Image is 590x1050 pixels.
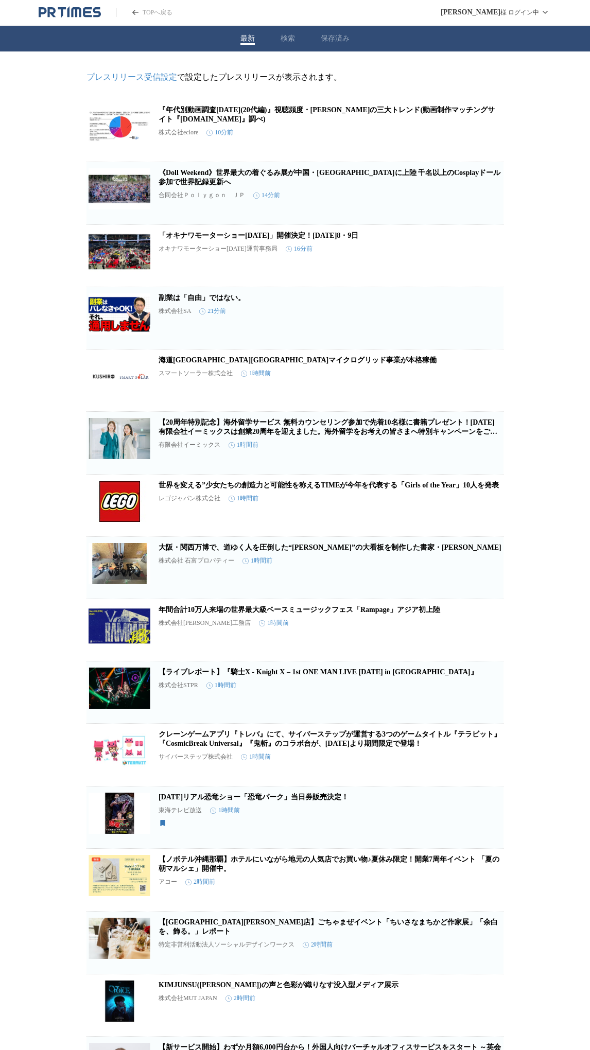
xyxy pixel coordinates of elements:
a: 【[GEOGRAPHIC_DATA][PERSON_NAME]店】ごちゃまぜイベント「ちいさなまちかど作家展」「余白を、飾る。」レポート [159,918,498,935]
p: 特定非営利活動法人ソーシャルデザインワークス [159,940,294,949]
time: 1時間前 [210,806,240,815]
img: 8/16（土）リアル恐竜ショー「恐竜パーク」当日券販売決定！ [89,793,150,834]
a: 海道[GEOGRAPHIC_DATA][GEOGRAPHIC_DATA]マイクログリッド事業が本格稼働 [159,356,437,364]
time: 1時間前 [259,619,289,627]
a: クレーンゲームアプリ『トレバ』にて、サイバーステップが運営する3つのゲームタイトル『テラビット』『CosmicBreak Universal』『鬼斬』のコラボ台が、[DATE]より期間限定で登場！ [159,730,501,747]
a: 【ノボテル沖縄那覇】ホテルにいながら地元の人気店でお買い物♪夏休み限定！開業7周年イベント 「夏の朝マルシェ」開催中。 [159,855,499,872]
a: 『年代別動画調査[DATE](20代編)』視聴頻度・[PERSON_NAME]の三大トレンド(動画制作マッチングサイト『[DOMAIN_NAME]』調べ) [159,106,495,123]
p: オキナワモーターショー[DATE]運営事務局 [159,244,277,253]
svg: 保存済み [159,819,167,827]
p: 株式会社STPR [159,681,198,690]
img: 【20周年特別記念】海外留学サービス 無料カウンセリング参加で先着10名様に書籍プレゼント！2025年有限会社イーミックスは創業20周年を迎えました。海外留学をお考えの皆さまへ特別キャンペーンをご用意 [89,418,150,459]
img: 【SOCIALSQUARE郡山駅前店】ごちゃまぜイベント「ちいさなまちかど作家展」「余白を、飾る。」レポート [89,918,150,959]
a: PR TIMESのトップページはこちら [116,8,172,17]
time: 2時間前 [185,878,215,886]
a: 《Doll Weekend》世界最大の着ぐるみ展が中国・[GEOGRAPHIC_DATA]に上陸 千名以上のCosplayドール参加で世界記録更新へ [159,169,500,186]
time: 2時間前 [225,994,255,1003]
p: 株式会社SA [159,307,191,316]
span: [PERSON_NAME] [441,8,500,16]
p: 株式会社[PERSON_NAME]工務店 [159,619,251,627]
a: 【ライブレポート】『騎士X - Knight X – 1st ONE MAN LIVE [DATE] in [GEOGRAPHIC_DATA]』 [159,668,478,676]
p: スマートソーラー株式会社 [159,369,233,378]
time: 1時間前 [241,369,271,378]
p: 株式会社eclore [159,128,198,137]
time: 21分前 [199,307,226,316]
img: 大阪・関西万博で、道ゆく人を圧倒した“武蔵展”の大看板を制作した書家・岡西佑奈さん [89,543,150,584]
a: 【20周年特別記念】海外留学サービス 無料カウンセリング参加で先着10名様に書籍プレゼント！[DATE]有限会社イーミックスは創業20周年を迎えました。海外留学をお考えの皆さまへ特別キャンペーン... [159,418,497,445]
p: 株式会社 石富プロパティー [159,556,234,565]
img: 世界を変える”少女たちの創造力と可能性を称えるTIMEが今年を代表する「Girls of the Year」10人を発表 [89,481,150,522]
a: 大阪・関西万博で、道ゆく人を圧倒した“[PERSON_NAME]”の大看板を制作した書家・[PERSON_NAME] [159,544,501,551]
p: 合同会社Ｐｏｌｙｇｏｎ ＪＰ [159,191,245,200]
a: 「オキナワモーターショー[DATE]」開催決定！[DATE]8・9日 [159,232,358,239]
button: 最新 [240,34,255,43]
p: で設定したプレスリリースが表示されます。 [86,72,504,83]
time: 1時間前 [229,494,258,503]
img: 【ライブレポート】『騎士X - Knight X – 1st ONE MAN LIVE 2025 in 日本武道館』 [89,668,150,709]
a: PR TIMESのトップページはこちら [39,6,101,19]
time: 1時間前 [242,556,272,565]
time: 14分前 [253,191,280,200]
a: [DATE]リアル恐竜ショー「恐竜パーク」当日券販売決定！ [159,793,349,801]
p: 東海テレビ放送 [159,806,202,815]
img: 【ノボテル沖縄那覇】ホテルにいながら地元の人気店でお買い物♪夏休み限定！開業7周年イベント 「夏の朝マルシェ」開催中。 [89,855,150,896]
p: 有限会社イーミックス [159,441,220,449]
img: 《Doll Weekend》世界最大の着ぐるみ展が中国・広東省に上陸 千名以上のCosplayドール参加で世界記録更新へ [89,168,150,209]
time: 1時間前 [229,441,258,449]
img: 年間合計10万人来場の世界最大級ベースミュージックフェス「Rampage」アジア初上陸 [89,605,150,646]
img: 副業は「自由」ではない。 [89,293,150,335]
img: 「オキナワモーターショー2025」開催決定！2025年11月8・9日 [89,231,150,272]
time: 2時間前 [303,940,333,949]
img: 『年代別動画調査2025(20代編)』視聴頻度・ジャンル・デバイスの三大トレンド(動画制作マッチングサイト『一括.jp』調べ) [89,106,150,147]
p: サイバーステップ株式会社 [159,752,233,761]
p: レゴジャパン株式会社 [159,494,220,503]
button: 保存済み [321,34,350,43]
a: プレスリリース受信設定 [86,73,177,81]
time: 16分前 [286,244,313,253]
p: 株式会社MUT JAPAN [159,994,217,1003]
button: 検索 [281,34,295,43]
a: 副業は「自由」ではない。 [159,294,245,302]
img: 海道釧路郡釧路町マイクログリッド事業が本格稼働 [89,356,150,397]
time: 10分前 [206,128,233,137]
img: KIMJUNSU(ジュンス)の声と色彩が織りなす没入型メディア展示 [89,981,150,1022]
time: 1時間前 [241,752,271,761]
p: アコー [159,878,177,886]
img: クレーンゲームアプリ『トレバ』にて、サイバーステップが運営する3つのゲームタイトル『テラビット』『CosmicBreak Universal』『鬼斬』のコラボ台が、8月14日(木)より期間限定で登場！ [89,730,150,771]
a: 世界を変える”少女たちの創造力と可能性を称えるTIMEが今年を代表する「Girls of the Year」10人を発表 [159,481,499,489]
a: 年間合計10万人来場の世界最大級ベースミュージックフェス「Rampage」アジア初上陸 [159,606,440,614]
time: 1時間前 [206,681,236,690]
a: KIMJUNSU([PERSON_NAME])の声と色彩が織りなす没入型メディア展示 [159,981,398,989]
